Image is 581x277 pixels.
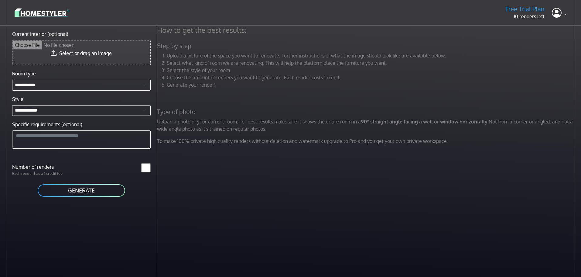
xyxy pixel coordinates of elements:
[505,13,545,20] p: 10 renders left
[12,70,36,77] label: Room type
[167,52,577,59] li: Upload a picture of the space you want to renovate. Further instructions of what the image should...
[12,121,82,128] label: Specific requirements (optional)
[167,67,577,74] li: Select the style of your room.
[361,119,489,125] strong: 90° straight angle facing a wall or window horizontally.
[9,163,81,171] label: Number of renders
[505,5,545,13] h5: Free Trial Plan
[12,95,23,103] label: Style
[153,108,580,116] h5: Type of photo
[153,118,580,133] p: Upload a photo of your current room. For best results make sure it shows the entire room in a Not...
[167,74,577,81] li: Choose the amount of renders you want to generate. Each render costs 1 credit.
[153,26,580,35] h4: How to get the best results:
[37,184,126,197] button: GENERATE
[167,81,577,88] li: Generate your render!
[9,171,81,176] p: Each render has a 1 credit fee
[167,59,577,67] li: Select what kind of room we are renovating. This will help the platform place the furniture you w...
[153,137,580,145] p: To make 100% private high quality renders without deletion and watermark upgrade to Pro and you g...
[15,7,69,18] img: logo-3de290ba35641baa71223ecac5eacb59cb85b4c7fdf211dc9aaecaaee71ea2f8.svg
[153,42,580,50] h5: Step by step
[12,30,68,38] label: Current interior (optional)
